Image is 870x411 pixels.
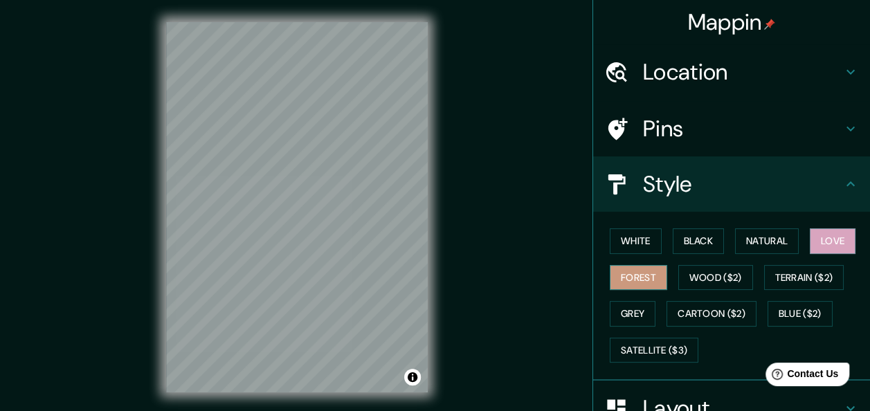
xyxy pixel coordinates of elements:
button: Black [673,228,725,254]
button: Love [810,228,855,254]
h4: Location [643,58,842,86]
h4: Mappin [688,8,776,36]
button: Natural [735,228,799,254]
iframe: Help widget launcher [747,357,855,396]
button: Satellite ($3) [610,338,698,363]
h4: Pins [643,115,842,143]
div: Style [593,156,870,212]
button: Terrain ($2) [764,265,844,291]
div: Location [593,44,870,100]
canvas: Map [166,22,428,392]
button: Blue ($2) [768,301,833,327]
button: Toggle attribution [404,369,421,385]
img: pin-icon.png [764,19,775,30]
button: Cartoon ($2) [667,301,756,327]
button: Grey [610,301,655,327]
button: White [610,228,662,254]
button: Forest [610,265,667,291]
h4: Style [643,170,842,198]
div: Pins [593,101,870,156]
button: Wood ($2) [678,265,753,291]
